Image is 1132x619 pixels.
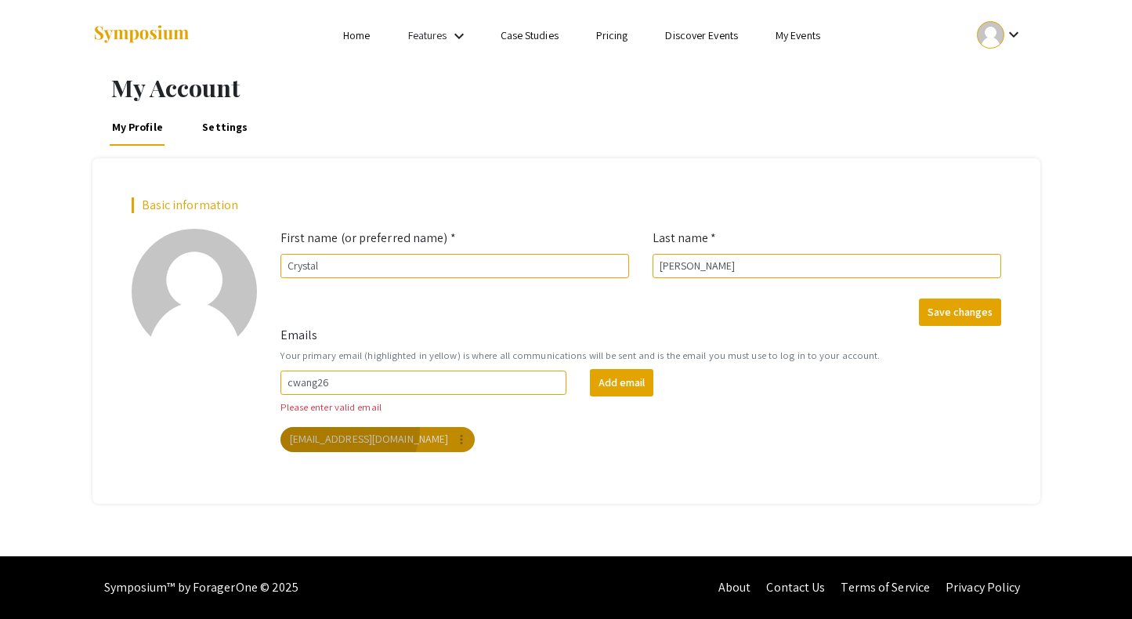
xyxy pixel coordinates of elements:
[450,27,468,45] mat-icon: Expand Features list
[776,28,820,42] a: My Events
[12,548,67,607] iframe: Chat
[111,74,1040,102] h1: My Account
[1004,25,1023,44] mat-icon: Expand account dropdown
[946,579,1020,595] a: Privacy Policy
[919,299,1001,326] button: Save changes
[596,28,628,42] a: Pricing
[960,17,1040,52] button: Expand account dropdown
[280,326,318,345] label: Emails
[665,28,738,42] a: Discover Events
[104,556,299,619] div: Symposium™ by ForagerOne © 2025
[109,108,165,146] a: My Profile
[718,579,751,595] a: About
[343,28,370,42] a: Home
[92,24,190,45] img: Symposium by ForagerOne
[501,28,559,42] a: Case Studies
[766,579,825,595] a: Contact Us
[280,424,1001,455] mat-chip-list: Your emails
[280,229,456,248] label: First name (or preferred name) *
[132,197,1001,212] h2: Basic information
[280,348,1001,363] small: Your primary email (highlighted in yellow) is where all communications will be sent and is the em...
[454,433,468,447] mat-icon: more_vert
[590,369,653,396] button: Add email
[408,28,447,42] a: Features
[280,427,476,452] mat-chip: [EMAIL_ADDRESS][DOMAIN_NAME]
[277,424,479,455] app-email-chip: Your primary email
[200,108,251,146] a: Settings
[280,400,1001,414] small: Please enter valid email
[841,579,930,595] a: Terms of Service
[653,229,717,248] label: Last name *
